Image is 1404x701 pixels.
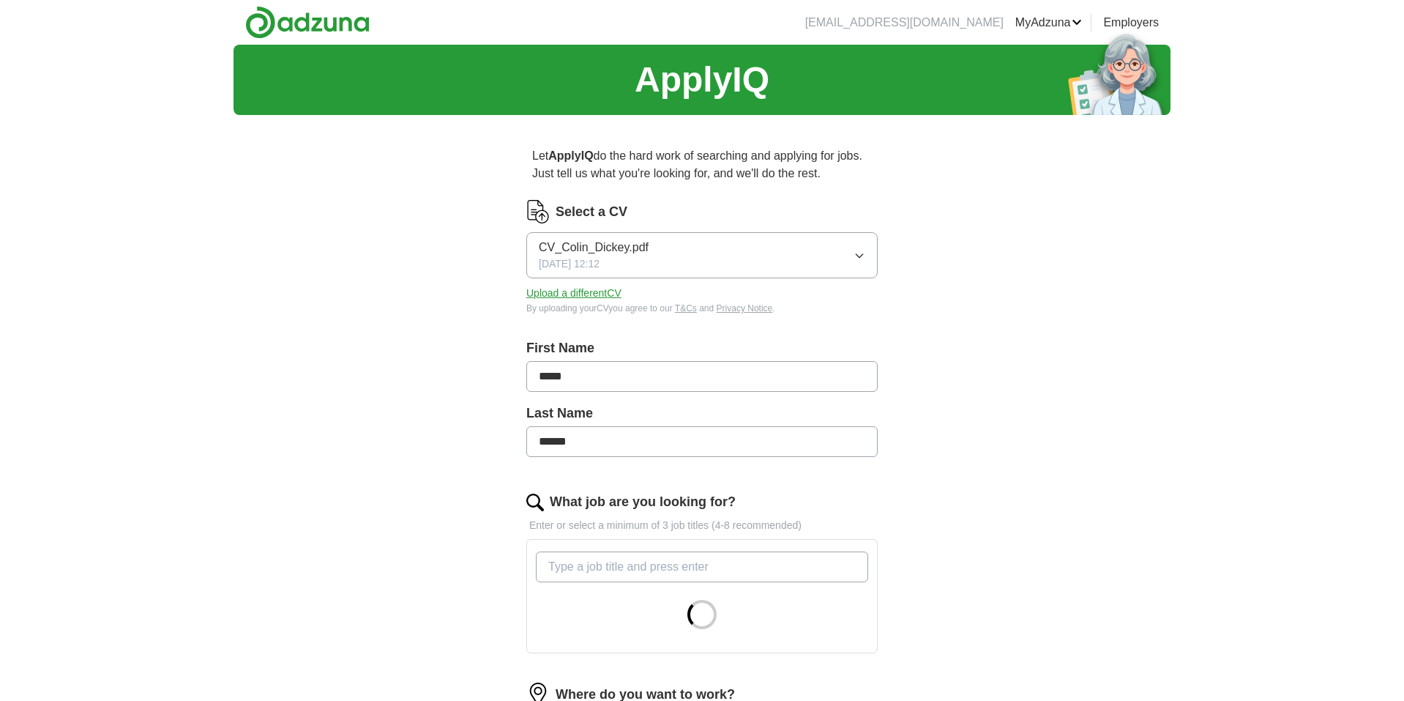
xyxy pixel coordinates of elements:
p: Let do the hard work of searching and applying for jobs. Just tell us what you're looking for, an... [526,141,878,188]
a: T&Cs [675,303,697,314]
label: What job are you looking for? [550,492,736,512]
label: First Name [526,338,878,358]
label: Last Name [526,404,878,423]
div: By uploading your CV you agree to our and . [526,302,878,315]
img: search.png [526,494,544,511]
p: Enter or select a minimum of 3 job titles (4-8 recommended) [526,518,878,533]
label: Select a CV [556,202,627,222]
button: Upload a differentCV [526,286,621,301]
a: MyAdzuna [1015,14,1083,31]
h1: ApplyIQ [635,53,769,106]
span: CV_Colin_Dickey.pdf [539,239,649,256]
a: Privacy Notice [717,303,773,314]
a: Employers [1103,14,1159,31]
img: Adzuna logo [245,6,370,39]
li: [EMAIL_ADDRESS][DOMAIN_NAME] [805,14,1004,31]
strong: ApplyIQ [548,149,593,162]
input: Type a job title and press enter [536,552,868,582]
img: CV Icon [526,200,550,223]
button: CV_Colin_Dickey.pdf[DATE] 12:12 [526,232,878,278]
span: [DATE] 12:12 [539,256,600,272]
